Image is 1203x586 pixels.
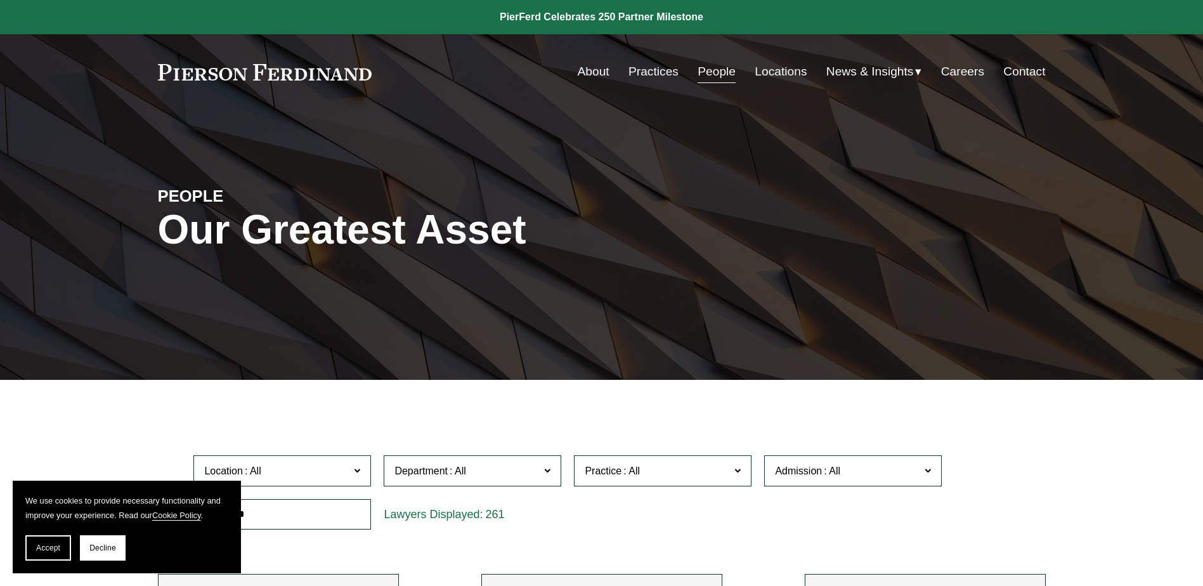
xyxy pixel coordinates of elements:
[80,535,126,561] button: Decline
[941,60,984,84] a: Careers
[628,60,679,84] a: Practices
[204,466,243,476] span: Location
[578,60,609,84] a: About
[36,544,60,552] span: Accept
[394,466,448,476] span: Department
[89,544,116,552] span: Decline
[1003,60,1045,84] a: Contact
[585,466,621,476] span: Practice
[152,511,201,520] a: Cookie Policy
[698,60,736,84] a: People
[13,481,241,573] section: Cookie banner
[826,60,922,84] a: folder dropdown
[158,186,380,206] h4: PEOPLE
[826,61,914,83] span: News & Insights
[485,508,504,521] span: 261
[25,535,71,561] button: Accept
[775,466,822,476] span: Admission
[25,493,228,523] p: We use cookies to provide necessary functionality and improve your experience. Read our .
[755,60,807,84] a: Locations
[158,207,750,253] h1: Our Greatest Asset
